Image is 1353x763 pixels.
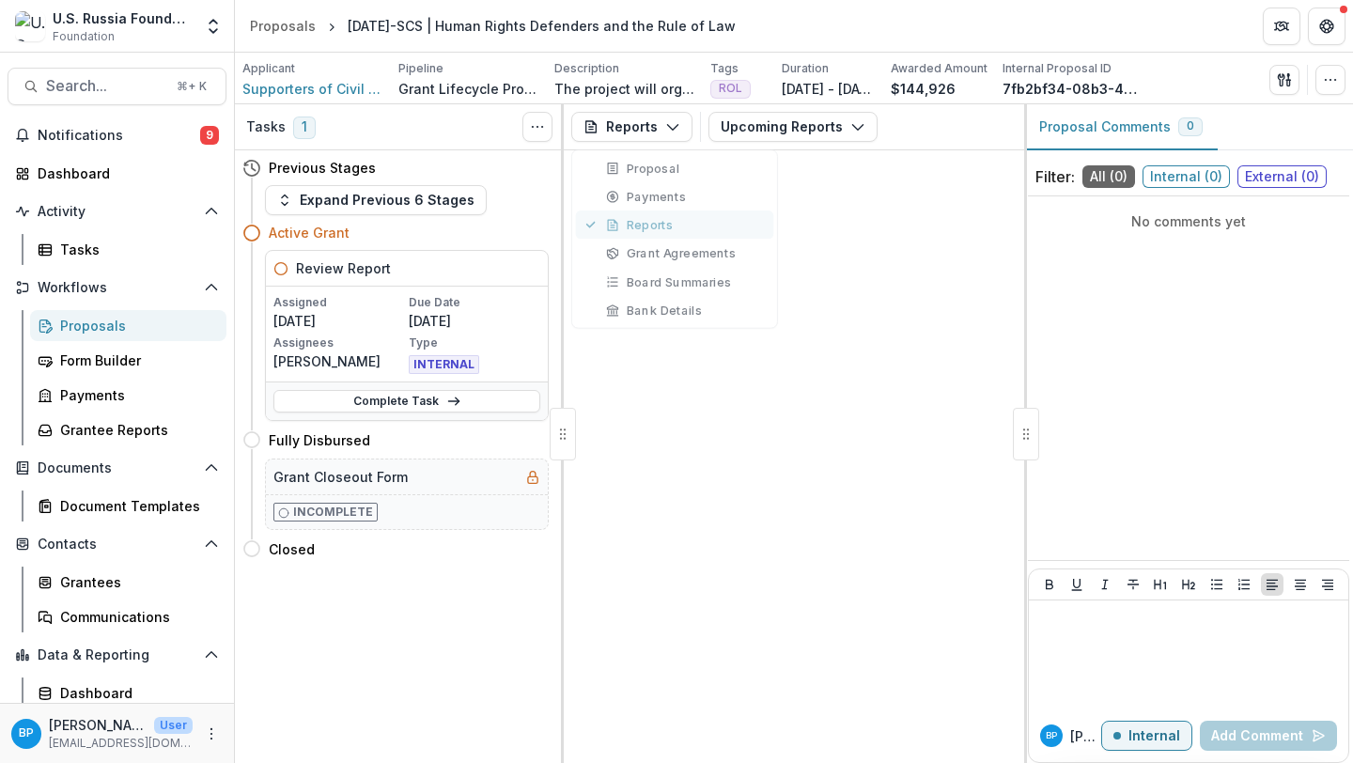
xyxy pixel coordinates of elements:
[409,311,540,331] p: [DATE]
[273,335,405,351] p: Assignees
[1149,573,1172,596] button: Heading 1
[782,79,876,99] p: [DATE] - [DATE]
[1128,728,1180,744] p: Internal
[8,640,226,670] button: Open Data & Reporting
[38,647,196,663] span: Data & Reporting
[8,529,226,559] button: Open Contacts
[782,60,829,77] p: Duration
[60,683,211,703] div: Dashboard
[571,112,692,142] button: Reports
[1263,8,1300,45] button: Partners
[522,112,552,142] button: Toggle View Cancelled Tasks
[1070,726,1101,746] p: [PERSON_NAME]
[554,60,619,77] p: Description
[1038,573,1061,596] button: Bold
[173,76,210,97] div: ⌘ + K
[273,390,540,413] a: Complete Task
[30,380,226,411] a: Payments
[606,187,764,205] div: Payments
[200,723,223,745] button: More
[8,453,226,483] button: Open Documents
[398,60,443,77] p: Pipeline
[1200,721,1337,751] button: Add Comment
[242,12,323,39] a: Proposals
[60,316,211,335] div: Proposals
[8,120,226,150] button: Notifications9
[273,467,408,487] h5: Grant Closeout Form
[60,350,211,370] div: Form Builder
[38,128,200,144] span: Notifications
[242,79,383,99] a: Supporters of Civil Society, Inc.
[30,414,226,445] a: Grantee Reports
[8,68,226,105] button: Search...
[15,11,45,41] img: U.S. Russia Foundation
[242,12,743,39] nav: breadcrumb
[30,677,226,708] a: Dashboard
[38,204,196,220] span: Activity
[293,504,373,521] p: Incomplete
[273,294,405,311] p: Assigned
[891,60,988,77] p: Awarded Amount
[1082,165,1135,188] span: All ( 0 )
[554,79,695,99] p: The project will organize two three-day symposiums per year, for two years, in [GEOGRAPHIC_DATA] ...
[1065,573,1088,596] button: Underline
[1308,8,1345,45] button: Get Help
[1003,79,1143,99] p: 7fb2bf34-08b3-44f3-bb01-2e52129c5600
[606,244,764,262] div: Grant Agreements
[269,539,315,559] h4: Closed
[1024,104,1218,150] button: Proposal Comments
[60,496,211,516] div: Document Templates
[1122,573,1144,596] button: Strike
[708,112,878,142] button: Upcoming Reports
[1205,573,1228,596] button: Bullet List
[398,79,539,99] p: Grant Lifecycle Process
[8,196,226,226] button: Open Activity
[606,272,764,290] div: Board Summaries
[1289,573,1312,596] button: Align Center
[246,119,286,135] h3: Tasks
[30,234,226,265] a: Tasks
[606,216,764,234] div: Reports
[1177,573,1200,596] button: Heading 2
[606,159,764,177] div: Proposal
[719,82,742,95] span: ROL
[409,335,540,351] p: Type
[1003,60,1112,77] p: Internal Proposal ID
[273,351,405,371] p: [PERSON_NAME]
[19,727,34,740] div: Bennett P
[1094,573,1116,596] button: Italicize
[8,272,226,303] button: Open Workflows
[1101,721,1192,751] button: Internal
[348,16,736,36] div: [DATE]-SCS | Human Rights Defenders and the Rule of Law
[1046,731,1057,740] div: Bennett P
[265,185,487,215] button: Expand Previous 6 Stages
[710,60,739,77] p: Tags
[49,735,193,752] p: [EMAIL_ADDRESS][DOMAIN_NAME]
[200,8,226,45] button: Open entity switcher
[30,490,226,522] a: Document Templates
[30,310,226,341] a: Proposals
[269,223,350,242] h4: Active Grant
[154,717,193,734] p: User
[30,567,226,598] a: Grantees
[38,537,196,553] span: Contacts
[60,420,211,440] div: Grantee Reports
[293,117,316,139] span: 1
[53,28,115,45] span: Foundation
[1143,165,1230,188] span: Internal ( 0 )
[49,715,147,735] p: [PERSON_NAME]
[53,8,193,28] div: U.S. Russia Foundation
[38,280,196,296] span: Workflows
[30,601,226,632] a: Communications
[8,158,226,189] a: Dashboard
[606,301,764,319] div: Bank Details
[60,240,211,259] div: Tasks
[30,345,226,376] a: Form Builder
[891,79,956,99] p: $144,926
[1237,165,1327,188] span: External ( 0 )
[1187,119,1194,132] span: 0
[46,77,165,95] span: Search...
[38,163,211,183] div: Dashboard
[250,16,316,36] div: Proposals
